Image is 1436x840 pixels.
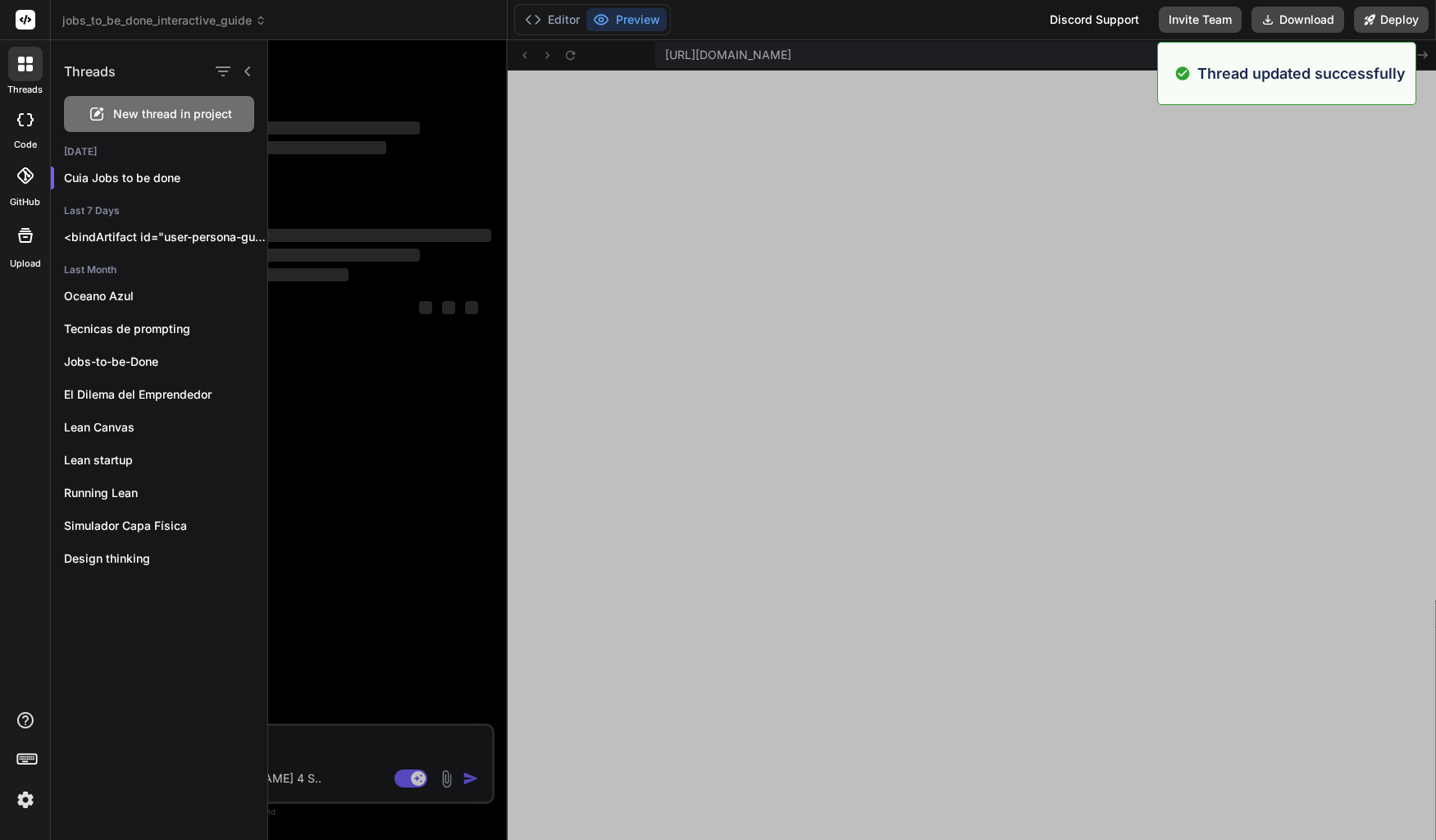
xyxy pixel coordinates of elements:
[64,288,267,304] p: Oceano Azul
[62,12,267,29] span: jobs_to_be_done_interactive_guide
[64,485,267,501] p: Running Lean
[64,354,267,370] p: Jobs-to-be-Done
[1354,7,1429,33] button: Deploy
[64,419,267,436] p: Lean Canvas
[64,170,267,186] p: Cuia Jobs to be done
[51,263,267,276] h2: Last Month
[51,204,267,217] h2: Last 7 Days
[64,550,267,567] p: Design thinking
[1040,7,1149,33] div: Discord Support
[64,386,267,403] p: El Dilema del Emprendedor
[64,452,267,468] p: Lean startup
[10,195,40,209] label: GitHub
[1251,7,1344,33] button: Download
[1197,62,1406,84] p: Thread updated successfully
[11,786,39,814] img: settings
[113,106,232,122] span: New thread in project
[64,518,267,534] p: Simulador Capa Física
[586,8,667,31] button: Preview
[1174,62,1191,84] img: alert
[10,257,41,271] label: Upload
[64,229,267,245] p: <bindArtifact id="user-persona-guide" title="Guía Interactiva User Persona"> <bindAction...
[7,83,43,97] label: threads
[1159,7,1242,33] button: Invite Team
[64,62,116,81] h1: Threads
[518,8,586,31] button: Editor
[14,138,37,152] label: code
[51,145,267,158] h2: [DATE]
[64,321,267,337] p: Tecnicas de prompting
